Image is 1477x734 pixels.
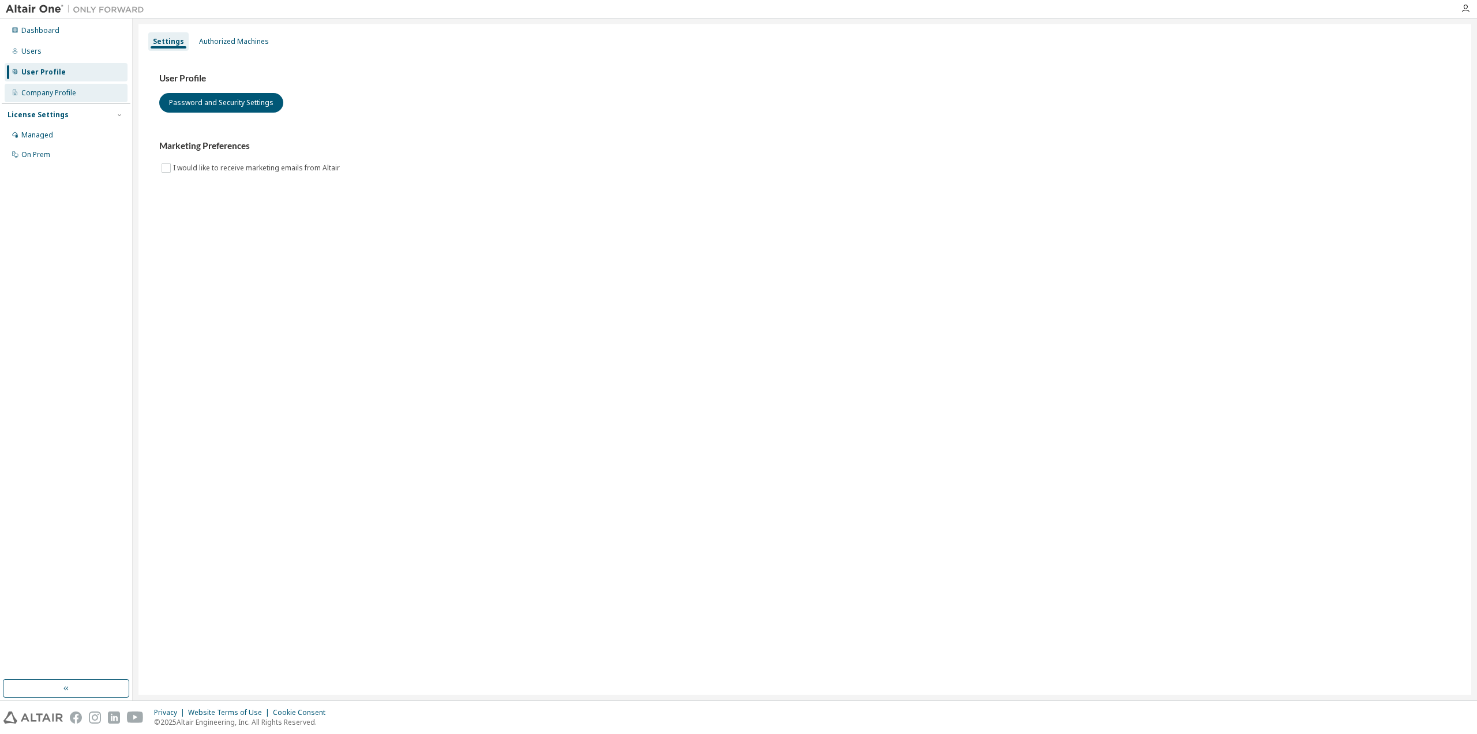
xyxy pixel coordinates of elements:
[159,93,283,113] button: Password and Security Settings
[153,37,184,46] div: Settings
[173,161,342,175] label: I would like to receive marketing emails from Altair
[21,88,76,98] div: Company Profile
[21,150,50,159] div: On Prem
[21,47,42,56] div: Users
[6,3,150,15] img: Altair One
[21,131,53,140] div: Managed
[273,708,332,717] div: Cookie Consent
[159,73,1450,84] h3: User Profile
[21,68,66,77] div: User Profile
[199,37,269,46] div: Authorized Machines
[3,711,63,724] img: altair_logo.svg
[89,711,101,724] img: instagram.svg
[154,717,332,727] p: © 2025 Altair Engineering, Inc. All Rights Reserved.
[21,26,59,35] div: Dashboard
[108,711,120,724] img: linkedin.svg
[127,711,144,724] img: youtube.svg
[188,708,273,717] div: Website Terms of Use
[70,711,82,724] img: facebook.svg
[8,110,69,120] div: License Settings
[159,140,1450,152] h3: Marketing Preferences
[154,708,188,717] div: Privacy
